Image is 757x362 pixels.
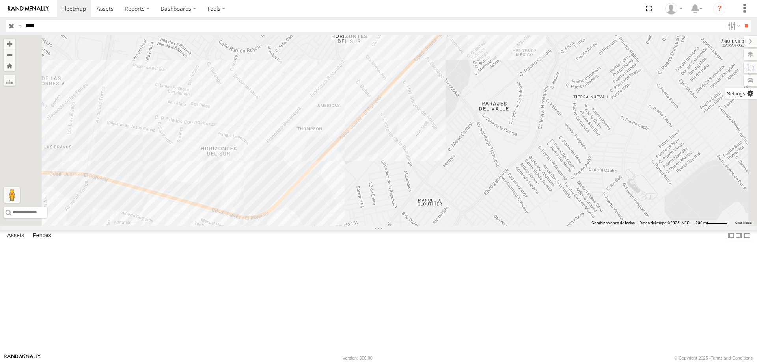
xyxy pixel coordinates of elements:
div: Version: 306.00 [343,356,373,360]
div: MANUEL HERNANDEZ [662,3,685,15]
a: Visit our Website [4,354,41,362]
div: © Copyright 2025 - [674,356,753,360]
span: Datos del mapa ©2025 INEGI [640,221,691,225]
label: Search Query [17,20,23,32]
label: Hide Summary Table [743,230,751,241]
a: Terms and Conditions [711,356,753,360]
i: ? [713,2,726,15]
label: Search Filter Options [725,20,742,32]
button: Combinaciones de teclas [591,220,635,226]
label: Dock Summary Table to the Right [735,230,743,241]
button: Arrastra el hombrecito naranja al mapa para abrir Street View [4,187,20,203]
span: 200 m [695,221,707,225]
label: Measure [4,75,15,86]
label: Fences [29,230,55,241]
label: Dock Summary Table to the Left [727,230,735,241]
label: Assets [3,230,28,241]
button: Zoom in [4,39,15,49]
img: rand-logo.svg [8,6,49,11]
button: Escala del mapa: 200 m por 49 píxeles [693,220,730,226]
a: Condiciones (se abre en una nueva pestaña) [735,221,752,225]
button: Zoom Home [4,60,15,71]
button: Zoom out [4,49,15,60]
label: Map Settings [725,88,757,99]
